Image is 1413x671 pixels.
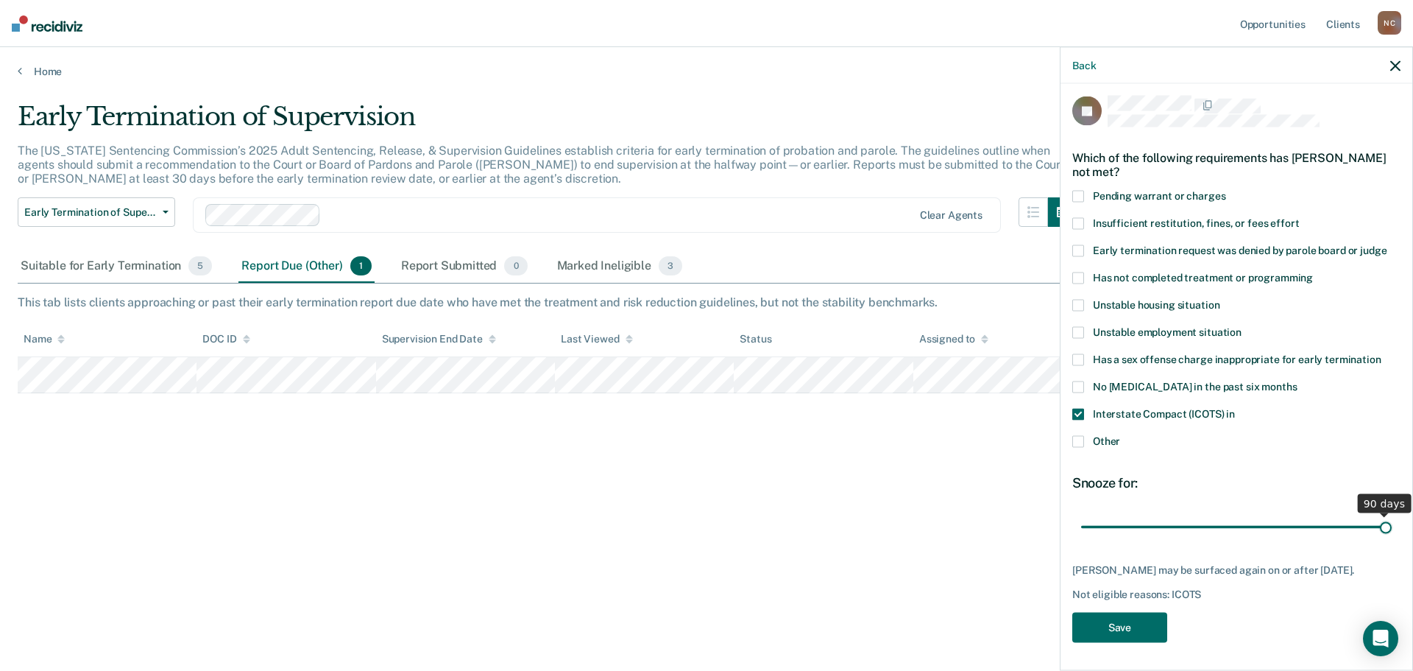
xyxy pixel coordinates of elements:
span: 1 [350,256,372,275]
span: Early Termination of Supervision [24,206,157,219]
div: Assigned to [919,333,988,345]
div: Open Intercom Messenger [1363,621,1398,656]
span: Other [1093,435,1120,446]
div: 90 days [1358,493,1412,513]
span: 0 [504,256,527,275]
div: Name [24,333,65,345]
div: Last Viewed [561,333,632,345]
button: Back [1072,59,1096,71]
span: Unstable employment situation [1093,326,1242,337]
div: This tab lists clients approaching or past their early termination report due date who have met t... [18,295,1395,309]
button: Save [1072,612,1167,642]
div: Status [740,333,771,345]
span: 3 [659,256,682,275]
div: Which of the following requirements has [PERSON_NAME] not met? [1072,138,1400,190]
span: Has a sex offense charge inappropriate for early termination [1093,353,1381,365]
div: [PERSON_NAME] may be surfaced again on or after [DATE]. [1072,563,1400,576]
div: Clear agents [920,209,982,222]
div: Snooze for: [1072,474,1400,491]
span: Unstable housing situation [1093,298,1219,310]
span: Early termination request was denied by parole board or judge [1093,244,1387,256]
div: Marked Ineligible [554,250,686,283]
span: 5 [188,256,212,275]
div: Report Due (Other) [238,250,374,283]
p: The [US_STATE] Sentencing Commission’s 2025 Adult Sentencing, Release, & Supervision Guidelines e... [18,144,1065,186]
div: DOC ID [202,333,249,345]
span: Pending warrant or charges [1093,189,1225,201]
span: Insufficient restitution, fines, or fees effort [1093,217,1299,228]
img: Recidiviz [12,15,82,32]
span: Interstate Compact (ICOTS) in [1093,407,1235,419]
div: Report Submitted [398,250,531,283]
div: Not eligible reasons: ICOTS [1072,589,1400,601]
div: N C [1378,11,1401,35]
span: Has not completed treatment or programming [1093,271,1313,283]
a: Home [18,65,1395,78]
span: No [MEDICAL_DATA] in the past six months [1093,380,1297,392]
div: Early Termination of Supervision [18,102,1077,144]
div: Supervision End Date [382,333,496,345]
div: Suitable for Early Termination [18,250,215,283]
